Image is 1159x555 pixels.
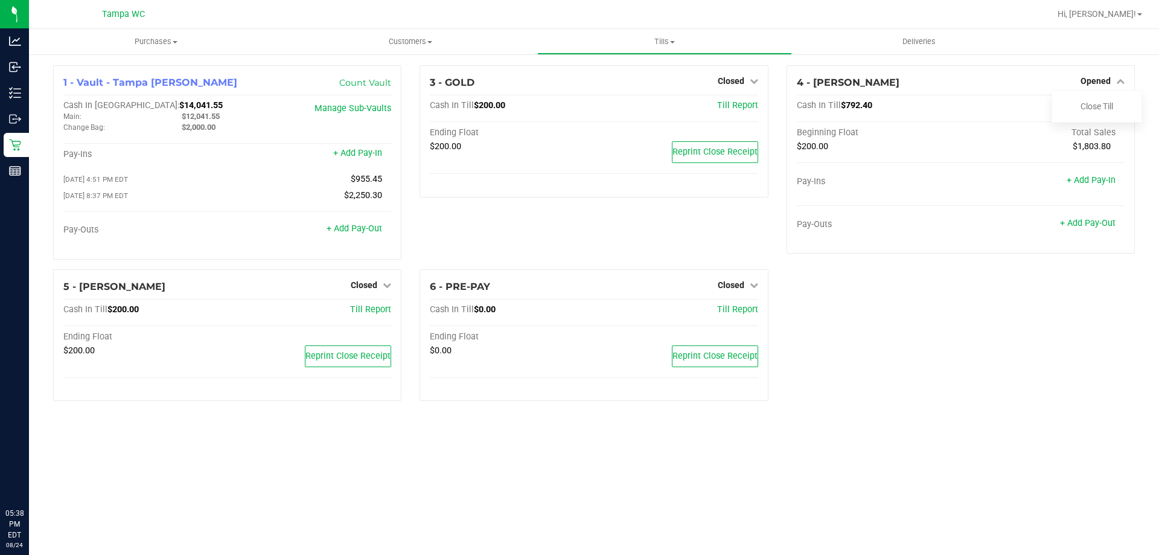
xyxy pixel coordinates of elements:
[283,29,537,54] a: Customers
[63,149,228,160] div: Pay-Ins
[672,141,758,163] button: Reprint Close Receipt
[841,100,872,111] span: $792.40
[1067,175,1116,185] a: + Add Pay-In
[63,123,105,132] span: Change Bag:
[430,100,474,111] span: Cash In Till
[672,147,758,157] span: Reprint Close Receipt
[182,112,220,121] span: $12,041.55
[474,100,505,111] span: $200.00
[351,280,377,290] span: Closed
[63,304,107,315] span: Cash In Till
[886,36,952,47] span: Deliveries
[327,223,382,234] a: + Add Pay-Out
[1081,101,1113,111] a: Close Till
[430,345,452,356] span: $0.00
[102,9,145,19] span: Tampa WC
[63,175,128,184] span: [DATE] 4:51 PM EDT
[63,345,95,356] span: $200.00
[797,100,841,111] span: Cash In Till
[63,191,128,200] span: [DATE] 8:37 PM EDT
[351,174,382,184] span: $955.45
[430,141,461,152] span: $200.00
[5,508,24,541] p: 05:38 PM EDT
[350,304,391,315] a: Till Report
[9,165,21,177] inline-svg: Reports
[63,225,228,236] div: Pay-Outs
[9,139,21,151] inline-svg: Retail
[792,29,1046,54] a: Deliveries
[284,36,537,47] span: Customers
[430,77,474,88] span: 3 - GOLD
[305,351,391,361] span: Reprint Close Receipt
[107,304,139,315] span: $200.00
[1073,141,1111,152] span: $1,803.80
[314,103,391,114] a: Manage Sub-Vaults
[430,332,594,342] div: Ending Float
[9,113,21,125] inline-svg: Outbound
[718,76,744,86] span: Closed
[672,351,758,361] span: Reprint Close Receipt
[344,190,382,201] span: $2,250.30
[36,457,50,471] iframe: Resource center unread badge
[5,541,24,550] p: 08/24
[63,77,237,88] span: 1 - Vault - Tampa [PERSON_NAME]
[63,281,165,292] span: 5 - [PERSON_NAME]
[430,281,490,292] span: 6 - PRE-PAY
[797,219,961,230] div: Pay-Outs
[474,304,496,315] span: $0.00
[538,36,791,47] span: Tills
[179,100,223,111] span: $14,041.55
[537,29,791,54] a: Tills
[430,127,594,138] div: Ending Float
[672,345,758,367] button: Reprint Close Receipt
[29,29,283,54] a: Purchases
[1060,218,1116,228] a: + Add Pay-Out
[430,304,474,315] span: Cash In Till
[333,148,382,158] a: + Add Pay-In
[29,36,283,47] span: Purchases
[339,77,391,88] a: Count Vault
[1058,9,1136,19] span: Hi, [PERSON_NAME]!
[797,127,961,138] div: Beginning Float
[9,87,21,99] inline-svg: Inventory
[797,77,899,88] span: 4 - [PERSON_NAME]
[182,123,216,132] span: $2,000.00
[12,458,48,495] iframe: Resource center
[63,332,228,342] div: Ending Float
[717,304,758,315] a: Till Report
[63,100,179,111] span: Cash In [GEOGRAPHIC_DATA]:
[797,141,828,152] span: $200.00
[305,345,391,367] button: Reprint Close Receipt
[717,100,758,111] a: Till Report
[960,127,1125,138] div: Total Sales
[9,35,21,47] inline-svg: Analytics
[797,176,961,187] div: Pay-Ins
[718,280,744,290] span: Closed
[1081,76,1111,86] span: Opened
[63,112,81,121] span: Main:
[9,61,21,73] inline-svg: Inbound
